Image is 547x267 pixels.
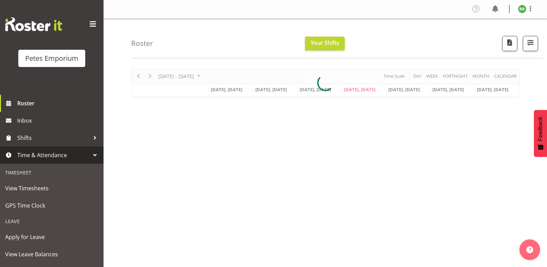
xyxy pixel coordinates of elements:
span: Inbox [17,115,100,126]
a: View Timesheets [2,180,102,197]
button: Download a PDF of the roster according to the set date range. [502,36,517,51]
div: Petes Emporium [25,53,78,64]
div: Timesheet [2,165,102,180]
button: Your Shifts [305,37,345,50]
img: beena-bist9974.jpg [518,5,526,13]
a: View Leave Balances [2,246,102,263]
img: help-xxl-2.png [526,246,533,253]
span: GPS Time Clock [5,200,98,211]
a: Apply for Leave [2,228,102,246]
span: Apply for Leave [5,232,98,242]
a: GPS Time Clock [2,197,102,214]
span: Your Shifts [311,39,339,47]
span: Feedback [537,117,544,141]
span: Roster [17,98,100,108]
span: Shifts [17,133,90,143]
span: Time & Attendance [17,150,90,160]
button: Feedback - Show survey [534,110,547,157]
div: Leave [2,214,102,228]
span: View Leave Balances [5,249,98,259]
img: Rosterit website logo [5,17,62,31]
span: View Timesheets [5,183,98,193]
h4: Roster [131,39,153,47]
button: Filter Shifts [523,36,538,51]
